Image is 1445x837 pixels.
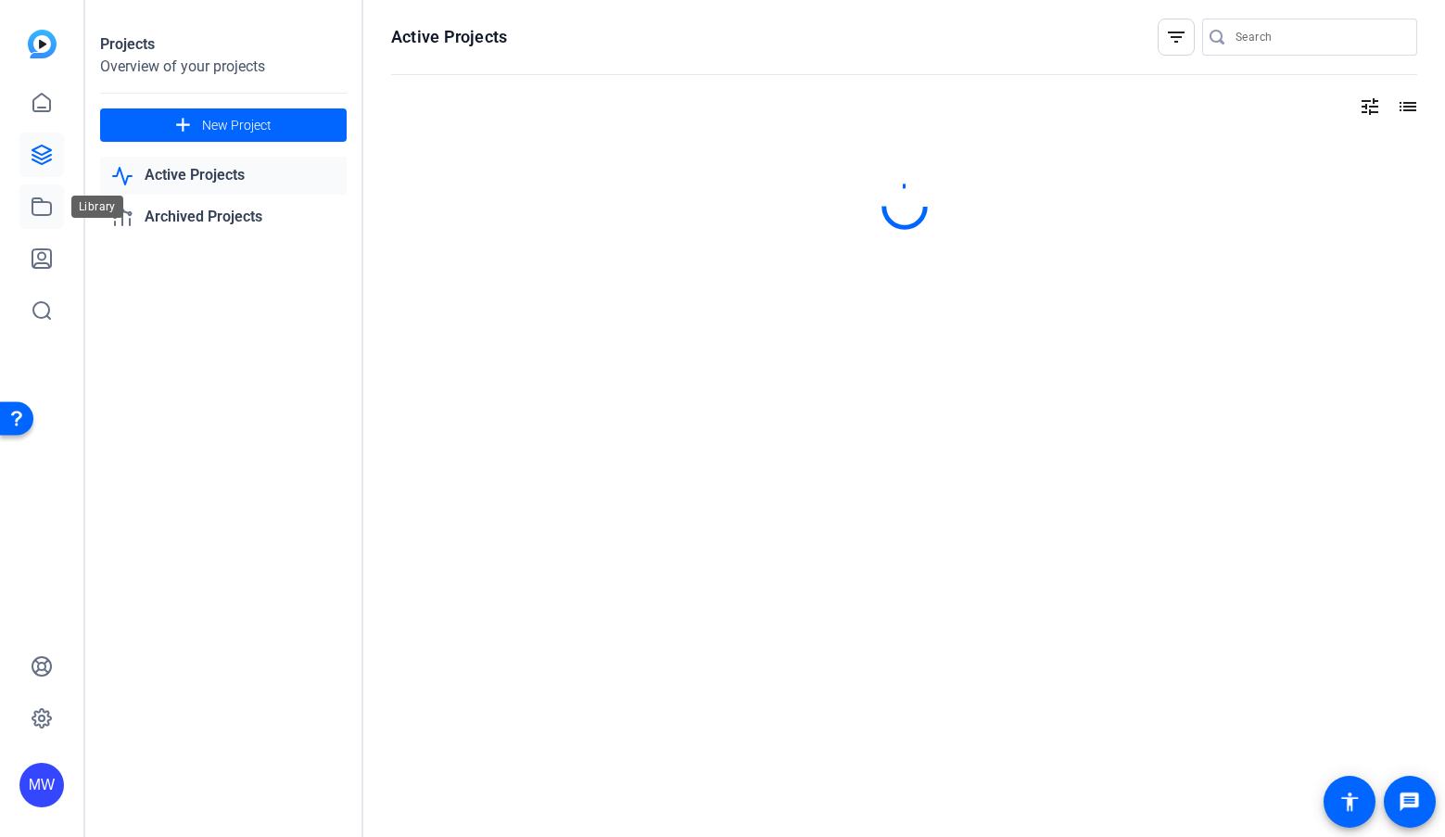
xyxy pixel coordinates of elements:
div: Projects [100,33,347,56]
mat-icon: tune [1359,95,1381,118]
mat-icon: list [1395,95,1417,118]
input: Search [1236,26,1402,48]
a: Active Projects [100,157,347,195]
div: MW [19,763,64,807]
span: New Project [202,116,272,135]
h1: Active Projects [391,26,507,48]
mat-icon: add [171,114,195,137]
a: Archived Projects [100,198,347,236]
mat-icon: filter_list [1165,26,1187,48]
mat-icon: message [1399,791,1421,813]
mat-icon: accessibility [1338,791,1361,813]
div: Library [71,196,123,218]
button: New Project [100,108,347,142]
img: blue-gradient.svg [28,30,57,58]
div: Overview of your projects [100,56,347,78]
